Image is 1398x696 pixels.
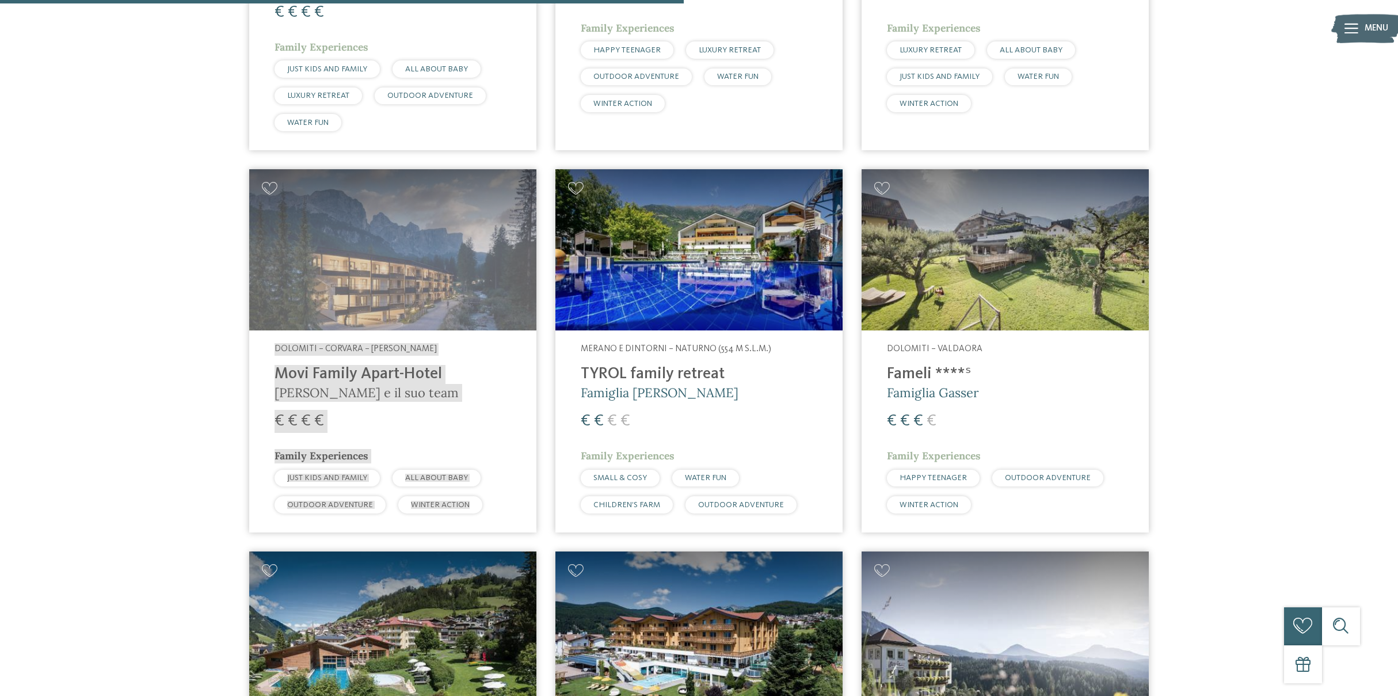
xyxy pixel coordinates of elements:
[275,413,284,429] span: €
[900,501,958,509] span: WINTER ACTION
[411,501,470,509] span: WINTER ACTION
[862,169,1149,331] img: Cercate un hotel per famiglie? Qui troverete solo i migliori!
[288,4,298,21] span: €
[387,92,473,100] span: OUTDOOR ADVENTURE
[287,474,367,482] span: JUST KIDS AND FAMILY
[275,344,437,353] span: Dolomiti – Corvara – [PERSON_NAME]
[275,449,368,462] span: Family Experiences
[275,385,459,401] span: [PERSON_NAME] e il suo team
[593,46,661,54] span: HAPPY TEENAGER
[581,344,771,353] span: Merano e dintorni – Naturno (554 m s.l.m.)
[900,73,980,81] span: JUST KIDS AND FAMILY
[555,169,843,331] img: Familien Wellness Residence Tyrol ****
[887,449,981,462] span: Family Experiences
[275,40,368,54] span: Family Experiences
[594,413,604,429] span: €
[620,413,630,429] span: €
[887,344,982,353] span: Dolomiti – Valdaora
[900,413,910,429] span: €
[581,365,817,384] h4: TYROL family retreat
[887,21,981,35] span: Family Experiences
[685,474,726,482] span: WATER FUN
[275,365,511,384] h4: Movi Family Apart-Hotel
[593,474,647,482] span: SMALL & COSY
[593,73,679,81] span: OUTDOOR ADVENTURE
[581,21,675,35] span: Family Experiences
[301,4,311,21] span: €
[287,65,367,73] span: JUST KIDS AND FAMILY
[405,65,468,73] span: ALL ABOUT BABY
[555,169,843,533] a: Cercate un hotel per famiglie? Qui troverete solo i migliori! Merano e dintorni – Naturno (554 m ...
[249,169,536,533] a: Cercate un hotel per famiglie? Qui troverete solo i migliori! Dolomiti – Corvara – [PERSON_NAME] ...
[900,46,962,54] span: LUXURY RETREAT
[927,413,936,429] span: €
[314,413,324,429] span: €
[699,46,761,54] span: LUXURY RETREAT
[717,73,759,81] span: WATER FUN
[581,385,738,401] span: Famiglia [PERSON_NAME]
[581,413,591,429] span: €
[405,474,468,482] span: ALL ABOUT BABY
[288,413,298,429] span: €
[900,100,958,108] span: WINTER ACTION
[287,501,373,509] span: OUTDOOR ADVENTURE
[287,92,349,100] span: LUXURY RETREAT
[698,501,784,509] span: OUTDOOR ADVENTURE
[301,413,311,429] span: €
[581,449,675,462] span: Family Experiences
[887,413,897,429] span: €
[275,4,284,21] span: €
[913,413,923,429] span: €
[900,474,967,482] span: HAPPY TEENAGER
[1000,46,1062,54] span: ALL ABOUT BABY
[314,4,324,21] span: €
[593,100,652,108] span: WINTER ACTION
[862,169,1149,533] a: Cercate un hotel per famiglie? Qui troverete solo i migliori! Dolomiti – Valdaora Fameli ****ˢ Fa...
[607,413,617,429] span: €
[287,119,329,127] span: WATER FUN
[887,385,979,401] span: Famiglia Gasser
[593,501,660,509] span: CHILDREN’S FARM
[1018,73,1059,81] span: WATER FUN
[1005,474,1091,482] span: OUTDOOR ADVENTURE
[249,169,536,331] img: Cercate un hotel per famiglie? Qui troverete solo i migliori!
